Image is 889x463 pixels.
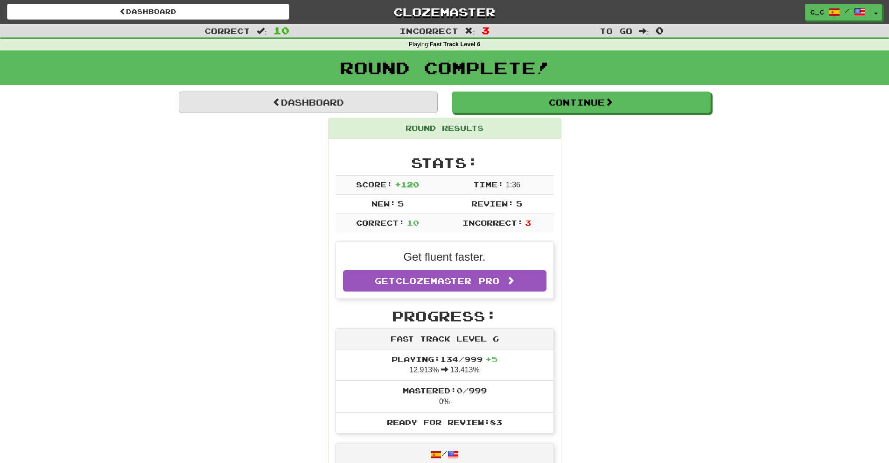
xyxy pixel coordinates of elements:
[471,199,514,208] span: Review:
[516,199,522,208] span: 5
[336,329,553,349] div: Fast Track Level 6
[810,8,824,16] span: C_C
[430,41,481,48] strong: Fast Track Level 6
[399,26,458,36] span: Incorrect
[403,386,487,395] span: Mastered: 0 / 999
[3,58,886,77] h1: Round Complete!
[473,180,504,189] span: Time:
[525,218,531,227] span: 3
[482,25,490,36] span: 3
[336,155,554,171] h2: Stats:
[462,218,523,227] span: Incorrect:
[356,218,405,227] span: Correct:
[343,249,546,265] p: Get fluent faster.
[395,180,419,189] span: + 120
[257,27,267,35] span: :
[485,355,497,363] span: + 5
[303,4,586,20] a: Clozemaster
[398,199,404,208] span: 5
[371,199,396,208] span: New:
[845,7,849,14] span: /
[336,349,553,381] li: 12.913% 13.413%
[407,218,419,227] span: 10
[639,27,649,35] span: :
[805,4,870,21] a: C_C /
[336,380,553,413] li: 0%
[336,308,554,324] h2: Progress:
[395,276,499,286] span: Clozemaster Pro
[392,355,497,363] span: Playing: 134 / 999
[179,92,438,113] a: Dashboard
[356,180,392,189] span: Score:
[273,25,289,36] span: 10
[204,26,250,36] span: Correct
[343,270,546,292] a: GetClozemaster Pro
[329,118,561,139] div: Round Results
[452,92,711,113] button: Continue
[7,4,289,20] a: Dashboard
[600,26,632,36] span: To go
[387,418,502,427] span: Ready for Review: 83
[506,181,520,189] span: 1 : 36
[656,25,664,36] span: 0
[465,27,475,35] span: :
